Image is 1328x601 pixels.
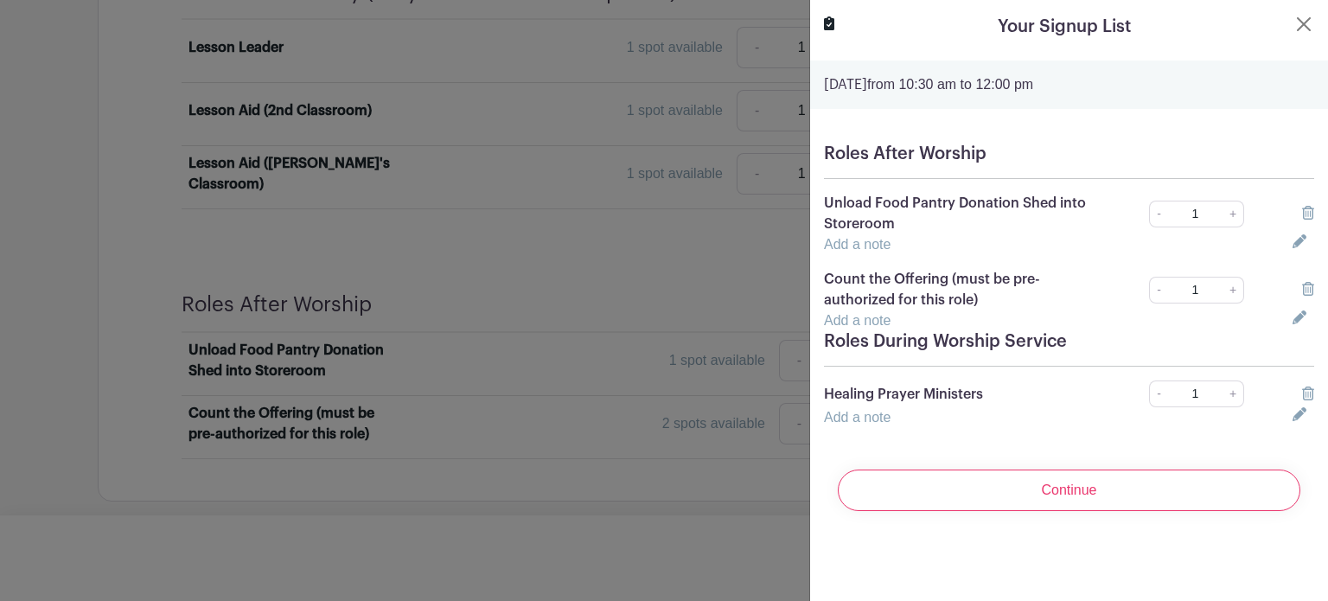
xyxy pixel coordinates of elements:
h5: Roles After Worship [824,144,1314,164]
a: + [1223,380,1244,407]
h5: Your Signup List [998,14,1131,40]
button: Close [1293,14,1314,35]
p: Unload Food Pantry Donation Shed into Storeroom [824,193,1101,234]
a: - [1149,201,1168,227]
a: + [1223,277,1244,304]
p: from 10:30 am to 12:00 pm [824,74,1314,95]
strong: [DATE] [824,78,867,92]
input: Continue [838,470,1300,511]
a: - [1149,277,1168,304]
a: Add a note [824,237,891,252]
a: + [1223,201,1244,227]
p: Count the Offering (must be pre-authorized for this role) [824,269,1101,310]
a: - [1149,380,1168,407]
h5: Roles During Worship Service [824,331,1314,352]
a: Add a note [824,313,891,328]
a: Add a note [824,410,891,425]
p: Healing Prayer Ministers [824,384,1101,405]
